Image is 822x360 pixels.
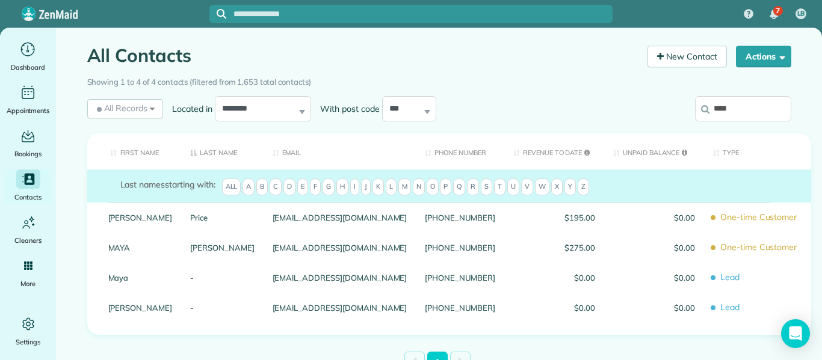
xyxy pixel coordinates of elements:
[736,46,791,67] button: Actions
[713,237,802,258] span: One-time Customer
[14,148,42,160] span: Bookings
[513,273,595,282] span: $0.00
[578,178,589,195] span: Z
[108,213,173,222] a: [PERSON_NAME]
[504,133,604,170] th: Revenue to Date: activate to sort column ascending
[797,9,805,19] span: LB
[507,178,519,195] span: U
[264,233,416,263] div: [EMAIL_ADDRESS][DOMAIN_NAME]
[87,46,639,66] h1: All Contacts
[372,178,384,195] span: K
[270,178,282,195] span: C
[413,178,425,195] span: N
[108,243,173,252] a: MAYA
[427,178,439,195] span: O
[416,203,504,233] div: [PHONE_NUMBER]
[256,178,268,195] span: B
[613,243,695,252] span: $0.00
[181,133,264,170] th: Last Name: activate to sort column descending
[350,178,359,195] span: I
[647,46,727,67] a: New Contact
[87,133,182,170] th: First Name: activate to sort column ascending
[604,133,704,170] th: Unpaid Balance: activate to sort column ascending
[416,133,504,170] th: Phone number: activate to sort column ascending
[108,304,173,312] a: [PERSON_NAME]
[513,243,595,252] span: $275.00
[398,178,411,195] span: M
[311,103,382,115] label: With post code
[310,178,321,195] span: F
[704,133,811,170] th: Type: activate to sort column ascending
[94,102,148,114] span: All Records
[521,178,533,195] span: V
[264,203,416,233] div: [EMAIL_ADDRESS][DOMAIN_NAME]
[416,233,504,263] div: [PHONE_NUMBER]
[453,178,465,195] span: Q
[20,278,36,290] span: More
[217,9,226,19] svg: Focus search
[222,178,241,195] span: All
[761,1,786,28] div: 7 unread notifications
[535,178,549,195] span: W
[283,178,295,195] span: D
[494,178,505,195] span: T
[416,263,504,293] div: [PHONE_NUMBER]
[513,213,595,222] span: $195.00
[361,178,371,195] span: J
[386,178,397,195] span: L
[120,178,215,191] label: starting with:
[264,133,416,170] th: Email: activate to sort column ascending
[613,213,695,222] span: $0.00
[264,293,416,323] div: [EMAIL_ADDRESS][DOMAIN_NAME]
[481,178,492,195] span: S
[776,6,780,16] span: 7
[243,178,255,195] span: A
[467,178,479,195] span: R
[440,178,451,195] span: P
[336,178,348,195] span: H
[713,297,802,318] span: Lead
[713,207,802,228] span: One-time Customer
[7,105,50,117] span: Appointments
[120,179,165,190] span: Last names
[190,304,255,312] a: -
[14,191,42,203] span: Contacts
[5,83,51,117] a: Appointments
[190,243,255,252] a: [PERSON_NAME]
[190,213,255,222] a: Price
[11,61,45,73] span: Dashboard
[5,40,51,73] a: Dashboard
[513,304,595,312] span: $0.00
[551,178,563,195] span: X
[264,263,416,293] div: [EMAIL_ADDRESS][DOMAIN_NAME]
[613,304,695,312] span: $0.00
[5,314,51,348] a: Settings
[190,273,255,282] a: -
[5,169,51,203] a: Contacts
[323,178,335,195] span: G
[564,178,576,195] span: Y
[781,319,810,348] div: Open Intercom Messenger
[5,213,51,246] a: Cleaners
[416,293,504,323] div: [PHONE_NUMBER]
[5,126,51,160] a: Bookings
[297,178,308,195] span: E
[16,336,41,348] span: Settings
[14,234,42,246] span: Cleaners
[209,9,226,19] button: Focus search
[87,72,791,88] div: Showing 1 to 4 of 4 contacts (filtered from 1,653 total contacts)
[108,273,173,282] a: Maya
[163,103,215,115] label: Located in
[713,267,802,288] span: Lead
[613,273,695,282] span: $0.00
